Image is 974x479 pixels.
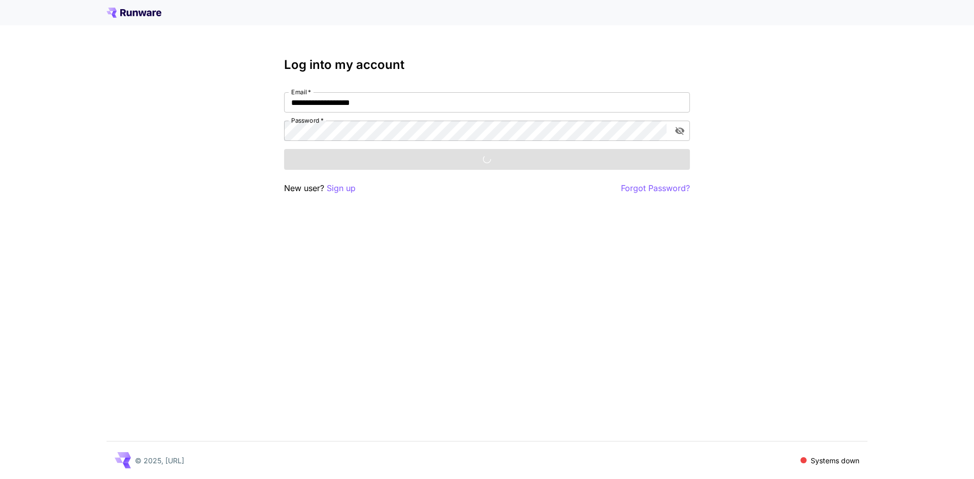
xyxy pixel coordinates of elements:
p: Systems down [811,455,859,466]
label: Password [291,116,324,125]
button: toggle password visibility [671,122,689,140]
p: © 2025, [URL] [135,455,184,466]
button: Forgot Password? [621,182,690,195]
h3: Log into my account [284,58,690,72]
p: New user? [284,182,356,195]
label: Email [291,88,311,96]
button: Sign up [327,182,356,195]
